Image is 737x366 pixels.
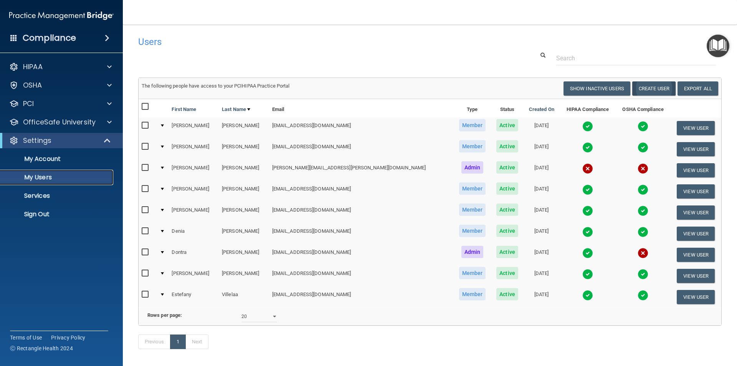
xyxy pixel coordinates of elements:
td: [PERSON_NAME] [169,160,219,181]
td: [PERSON_NAME] [169,139,219,160]
td: [DATE] [523,118,560,139]
td: [PERSON_NAME] [219,223,269,244]
td: [PERSON_NAME] [219,118,269,139]
a: Previous [138,335,170,349]
td: [PERSON_NAME] [219,160,269,181]
button: View User [677,290,715,304]
img: tick.e7d51cea.svg [582,248,593,258]
button: View User [677,269,715,283]
p: HIPAA [23,62,43,71]
button: Create User [632,81,676,96]
td: [PERSON_NAME] [219,181,269,202]
iframe: Drift Widget Chat Controller [604,311,728,342]
img: tick.e7d51cea.svg [638,269,648,280]
td: Denia [169,223,219,244]
span: Member [459,140,486,152]
p: Services [5,192,110,200]
p: OfficeSafe University [23,118,96,127]
button: Open Resource Center [707,35,729,57]
img: tick.e7d51cea.svg [582,121,593,132]
p: My Account [5,155,110,163]
td: [DATE] [523,181,560,202]
span: Member [459,267,486,279]
span: Active [496,288,518,300]
span: Active [496,161,518,174]
span: Active [496,182,518,195]
a: First Name [172,105,196,114]
a: Next [185,335,208,349]
th: Type [453,99,491,118]
button: View User [677,163,715,177]
img: tick.e7d51cea.svg [582,290,593,301]
td: [PERSON_NAME] [169,118,219,139]
img: PMB logo [9,8,114,23]
button: View User [677,184,715,199]
h4: Users [138,37,474,47]
td: Dontra [169,244,219,265]
span: Active [496,246,518,258]
td: [EMAIL_ADDRESS][DOMAIN_NAME] [269,223,453,244]
a: PCI [9,99,112,108]
img: tick.e7d51cea.svg [638,290,648,301]
th: Status [491,99,524,118]
p: Sign Out [5,210,110,218]
td: [PERSON_NAME][EMAIL_ADDRESS][PERSON_NAME][DOMAIN_NAME] [269,160,453,181]
p: PCI [23,99,34,108]
img: tick.e7d51cea.svg [638,121,648,132]
a: OfficeSafe University [9,118,112,127]
h4: Compliance [23,33,76,43]
a: OSHA [9,81,112,90]
td: [EMAIL_ADDRESS][DOMAIN_NAME] [269,265,453,287]
span: Ⓒ Rectangle Health 2024 [10,344,73,352]
button: Show Inactive Users [563,81,630,96]
td: [PERSON_NAME] [169,265,219,287]
span: Active [496,119,518,131]
th: HIPAA Compliance [560,99,616,118]
td: [EMAIL_ADDRESS][DOMAIN_NAME] [269,244,453,265]
a: 1 [170,335,186,349]
button: View User [677,121,715,135]
td: Villelaa [219,287,269,307]
span: The following people have access to your PCIHIPAA Practice Portal [142,83,290,89]
span: Member [459,182,486,195]
p: OSHA [23,81,42,90]
span: Member [459,119,486,131]
td: [EMAIL_ADDRESS][DOMAIN_NAME] [269,181,453,202]
span: Active [496,267,518,279]
td: [EMAIL_ADDRESS][DOMAIN_NAME] [269,202,453,223]
a: HIPAA [9,62,112,71]
a: Privacy Policy [51,334,86,341]
th: OSHA Compliance [616,99,670,118]
td: [PERSON_NAME] [169,181,219,202]
td: [PERSON_NAME] [169,202,219,223]
a: Terms of Use [10,334,42,341]
button: View User [677,142,715,156]
input: Search [556,51,716,65]
td: [DATE] [523,265,560,287]
td: [DATE] [523,160,560,181]
img: tick.e7d51cea.svg [638,184,648,195]
img: tick.e7d51cea.svg [638,227,648,237]
td: [EMAIL_ADDRESS][DOMAIN_NAME] [269,139,453,160]
td: [PERSON_NAME] [219,244,269,265]
img: tick.e7d51cea.svg [582,184,593,195]
td: [PERSON_NAME] [219,139,269,160]
span: Admin [461,161,484,174]
span: Member [459,288,486,300]
td: [DATE] [523,244,560,265]
span: Admin [461,246,484,258]
img: tick.e7d51cea.svg [638,142,648,153]
img: tick.e7d51cea.svg [582,269,593,280]
span: Member [459,204,486,216]
td: [DATE] [523,139,560,160]
td: Estefany [169,287,219,307]
a: Last Name [222,105,250,114]
button: View User [677,227,715,241]
span: Active [496,204,518,216]
span: Member [459,225,486,237]
img: tick.e7d51cea.svg [638,205,648,216]
img: tick.e7d51cea.svg [582,142,593,153]
span: Active [496,140,518,152]
td: [DATE] [523,223,560,244]
p: My Users [5,174,110,181]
